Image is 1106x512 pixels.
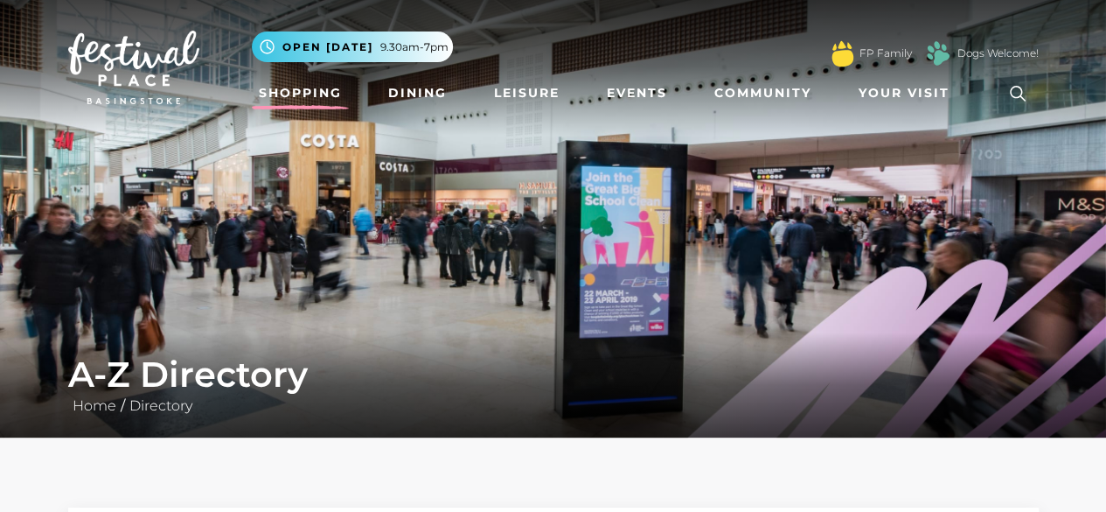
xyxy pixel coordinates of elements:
[600,77,674,109] a: Events
[252,32,453,62] button: Open [DATE] 9.30am-7pm
[68,31,199,104] img: Festival Place Logo
[68,354,1039,396] h1: A-Z Directory
[282,39,373,55] span: Open [DATE]
[852,77,965,109] a: Your Visit
[859,46,912,61] a: FP Family
[55,354,1052,417] div: /
[487,77,567,109] a: Leisure
[859,84,949,102] span: Your Visit
[252,77,349,109] a: Shopping
[707,77,818,109] a: Community
[125,397,197,414] a: Directory
[381,77,454,109] a: Dining
[957,46,1039,61] a: Dogs Welcome!
[380,39,449,55] span: 9.30am-7pm
[68,397,121,414] a: Home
